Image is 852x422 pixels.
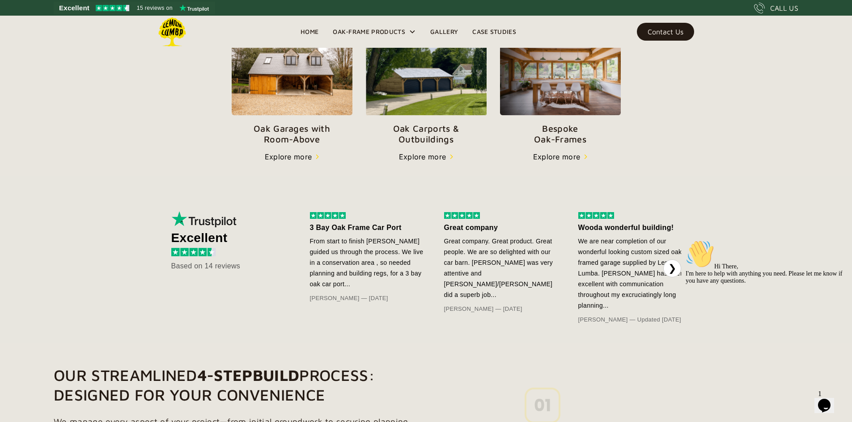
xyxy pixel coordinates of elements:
[4,4,165,48] div: 👋Hi There,I'm here to help with anything you need. Please let me know if you have any questions.
[648,29,683,35] div: Contact Us
[533,151,588,162] a: Explore more
[578,222,695,233] div: Wooda wonderful building!
[500,123,621,145] p: Bespoke Oak-Frames
[578,212,614,219] img: 5 stars
[444,212,480,219] img: 5 stars
[54,2,215,14] a: See Lemon Lumba reviews on Trustpilot
[59,3,89,13] span: Excellent
[366,123,487,145] p: Oak Carports & Outbuildings
[232,123,352,145] p: Oak Garages with Room-Above
[171,233,283,243] div: Excellent
[444,304,560,314] div: [PERSON_NAME] — [DATE]
[4,4,32,32] img: :wave:
[444,222,560,233] div: Great company
[265,151,312,162] div: Explore more
[682,236,843,382] iframe: chat widget
[366,33,487,145] a: Oak Carports &Outbuildings
[326,16,423,48] div: Oak-Frame Products
[770,3,798,13] div: CALL US
[333,26,405,37] div: Oak-Frame Products
[179,4,209,12] img: Trustpilot logo
[399,151,446,162] div: Explore more
[171,248,216,256] img: 4.5 stars
[293,25,326,38] a: Home
[265,151,319,162] a: Explore more
[4,27,161,48] span: Hi There, I'm here to help with anything you need. Please let me know if you have any questions.
[578,236,695,311] div: We are near completion of our wonderful looking custom sized oak framed garage supplied by Lemon ...
[96,5,129,11] img: Trustpilot 4.5 stars
[637,23,694,41] a: Contact Us
[814,386,843,413] iframe: chat widget
[533,151,581,162] div: Explore more
[500,33,621,145] a: BespokeOak-Frames
[754,3,798,13] a: CALL US
[423,25,465,38] a: Gallery
[54,365,439,405] h1: Our Streamlined Process: Designed for Your Convenience
[232,33,352,145] a: Oak Garages withRoom-Above
[197,366,300,384] strong: 4-StepBuild
[310,293,426,304] div: [PERSON_NAME] — [DATE]
[465,25,523,38] a: Case Studies
[578,314,695,325] div: [PERSON_NAME] — Updated [DATE]
[310,222,426,233] div: 3 Bay Oak Frame Car Port
[310,236,426,289] div: From start to finish [PERSON_NAME] guided us through the process. We live in a conservation area ...
[171,261,283,272] div: Based on 14 reviews
[399,151,454,162] a: Explore more
[137,3,173,13] span: 15 reviews on
[663,259,681,277] button: ❯
[171,211,238,227] img: Trustpilot
[444,236,560,300] div: Great company. Great product. Great people. We are so delighted with our car barn. [PERSON_NAME] ...
[310,212,346,219] img: 5 stars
